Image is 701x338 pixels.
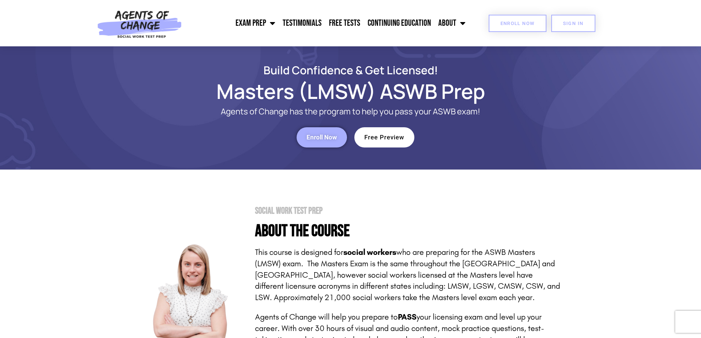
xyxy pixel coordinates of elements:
[186,14,469,32] nav: Menu
[255,223,560,239] h4: About the Course
[325,14,364,32] a: Free Tests
[343,248,396,257] strong: social workers
[435,14,469,32] a: About
[297,127,347,147] a: Enroll Now
[279,14,325,32] a: Testimonials
[364,14,435,32] a: Continuing Education
[307,134,337,140] span: Enroll Now
[398,312,417,322] strong: PASS
[255,206,560,216] h2: Social Work Test Prep
[500,21,535,26] span: Enroll Now
[354,127,414,147] a: Free Preview
[563,21,584,26] span: SIGN IN
[232,14,279,32] a: Exam Prep
[141,83,560,100] h1: Masters (LMSW) ASWB Prep
[255,247,560,303] p: This course is designed for who are preparing for the ASWB Masters (LMSW) exam. The Masters Exam ...
[364,134,404,140] span: Free Preview
[141,65,560,75] h2: Build Confidence & Get Licensed!
[489,15,546,32] a: Enroll Now
[170,107,531,116] p: Agents of Change has the program to help you pass your ASWB exam!
[551,15,595,32] a: SIGN IN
